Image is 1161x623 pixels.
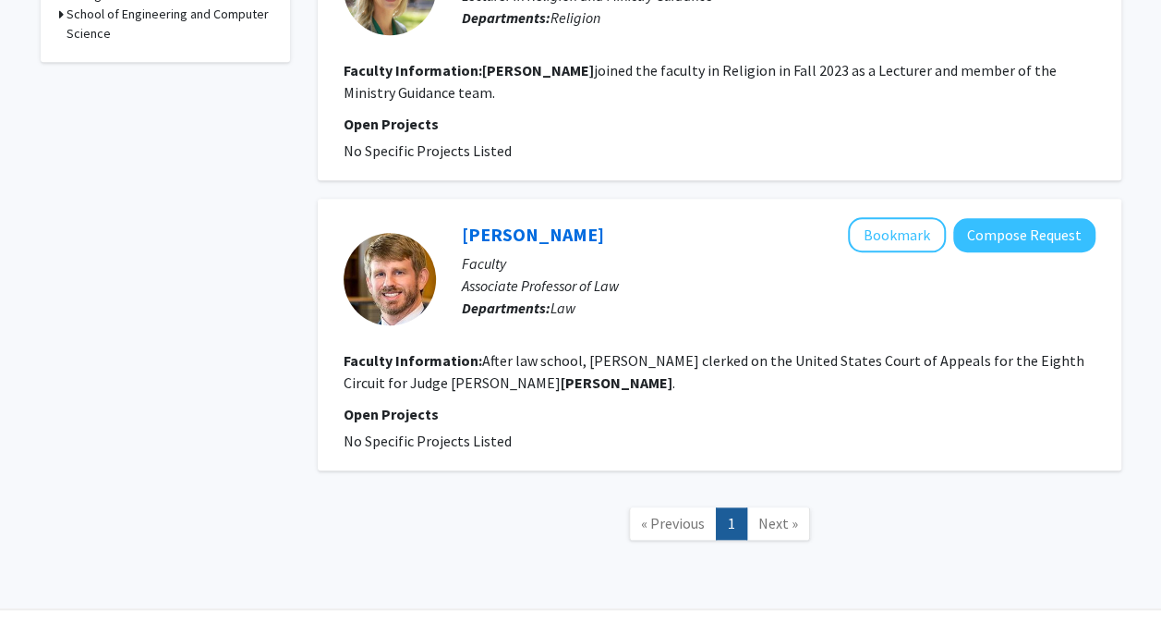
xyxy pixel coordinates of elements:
b: Departments: [462,8,550,27]
span: Next » [758,514,798,532]
p: Open Projects [344,113,1095,135]
b: [PERSON_NAME] [561,373,672,392]
span: Law [550,299,575,317]
b: Faculty Information: [344,351,482,370]
a: [PERSON_NAME] [462,223,604,246]
button: Add Christopher Brett Jaeger to Bookmarks [848,217,946,252]
span: No Specific Projects Listed [344,141,512,160]
nav: Page navigation [318,489,1121,564]
button: Compose Request to Christopher Brett Jaeger [953,218,1095,252]
span: No Specific Projects Listed [344,432,512,450]
h3: School of Engineering and Computer Science [67,5,272,43]
fg-read-more: joined the faculty in Religion in Fall 2023 as a Lecturer and member of the Ministry Guidance team. [344,61,1057,102]
a: Previous Page [629,507,717,540]
b: Departments: [462,299,550,317]
iframe: Chat [14,540,79,609]
p: Open Projects [344,403,1095,425]
p: Faculty [462,252,1095,275]
a: 1 [716,507,747,540]
b: Faculty Information: [344,61,482,79]
a: Next Page [746,507,810,540]
span: Religion [550,8,600,27]
b: [PERSON_NAME] [482,61,594,79]
p: Associate Professor of Law [462,275,1095,297]
span: « Previous [641,514,705,532]
fg-read-more: After law school, [PERSON_NAME] clerked on the United States Court of Appeals for the Eighth Circ... [344,351,1084,392]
